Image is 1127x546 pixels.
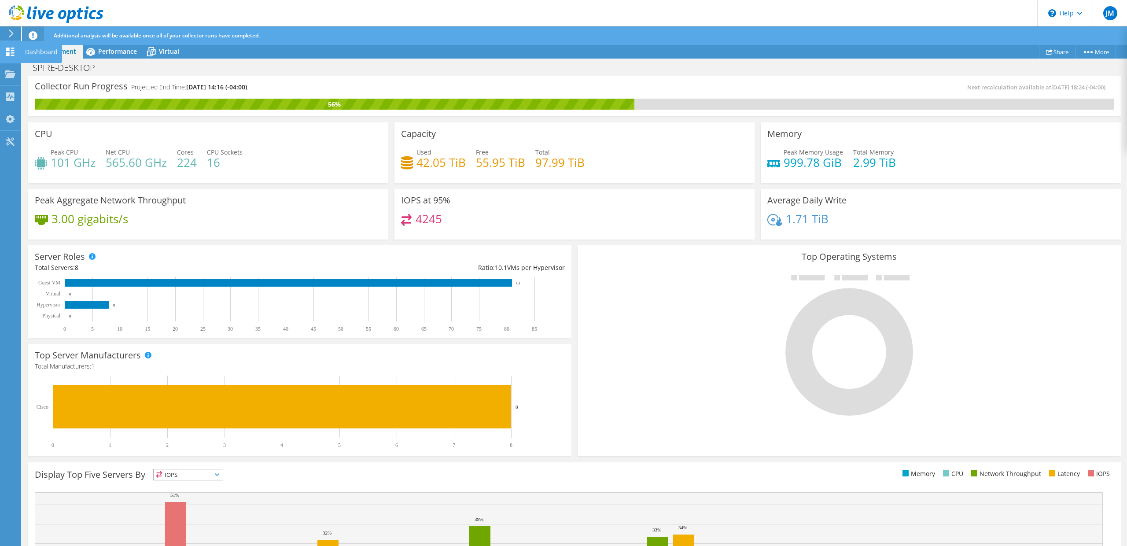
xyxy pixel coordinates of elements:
[453,442,455,448] text: 7
[63,326,66,332] text: 0
[166,442,169,448] text: 2
[35,252,85,262] h3: Server Roles
[37,404,48,410] text: Cisco
[1051,83,1105,91] span: [DATE] 18:24 (-04:00)
[516,281,520,285] text: 81
[449,326,454,332] text: 70
[366,326,371,332] text: 55
[853,148,894,156] span: Total Memory
[106,148,130,156] span: Net CPU
[967,83,1110,91] span: Next recalculation available at
[416,214,442,224] h4: 4245
[504,326,509,332] text: 80
[495,263,507,272] span: 10.1
[69,292,71,296] text: 0
[416,158,466,167] h4: 42.05 TiB
[106,158,167,167] h4: 565.60 GHz
[38,280,60,286] text: Guest VM
[311,326,316,332] text: 45
[767,129,802,139] h3: Memory
[1048,9,1056,17] svg: \n
[535,158,585,167] h4: 97.99 TiB
[475,516,483,522] text: 39%
[145,326,150,332] text: 15
[173,326,178,332] text: 20
[91,362,95,370] span: 1
[1039,45,1075,59] a: Share
[207,158,243,167] h4: 16
[223,442,226,448] text: 3
[52,442,54,448] text: 0
[37,302,60,308] text: Hypervisor
[91,326,94,332] text: 5
[154,469,223,480] span: IOPS
[338,442,341,448] text: 5
[532,326,537,332] text: 85
[186,83,247,91] span: [DATE] 14:16 (-04:00)
[784,148,843,156] span: Peak Memory Usage
[159,47,179,55] span: Virtual
[1086,469,1110,479] li: IOPS
[784,158,843,167] h4: 999.78 GiB
[109,442,111,448] text: 1
[177,158,197,167] h4: 224
[35,100,634,109] div: 56%
[900,469,935,479] li: Memory
[255,326,261,332] text: 35
[283,326,288,332] text: 40
[207,148,243,156] span: CPU Sockets
[476,148,489,156] span: Free
[35,129,52,139] h3: CPU
[69,314,71,318] text: 0
[98,47,137,55] span: Performance
[170,492,179,498] text: 51%
[1075,45,1116,59] a: More
[786,214,829,224] h4: 1.71 TiB
[969,469,1041,479] li: Network Throughput
[228,326,233,332] text: 30
[29,63,109,73] h1: SPIRE-DESKTOP
[652,527,661,532] text: 33%
[401,196,450,205] h3: IOPS at 95%
[416,148,431,156] span: Used
[678,525,687,530] text: 34%
[767,196,847,205] h3: Average Daily Write
[1047,469,1080,479] li: Latency
[177,148,194,156] span: Cores
[131,82,247,92] h4: Projected End Time:
[421,326,427,332] text: 65
[476,158,525,167] h4: 55.95 TiB
[35,263,300,273] div: Total Servers:
[535,148,550,156] span: Total
[46,291,61,297] text: Virtual
[401,129,436,139] h3: Capacity
[21,41,62,63] div: Dashboard
[584,252,1114,262] h3: Top Operating Systems
[52,214,128,224] h4: 3.00 gigabits/s
[113,303,115,307] text: 8
[35,362,565,371] h4: Total Manufacturers:
[42,313,60,319] text: Physical
[117,326,122,332] text: 10
[300,263,565,273] div: Ratio: VMs per Hypervisor
[35,196,186,205] h3: Peak Aggregate Network Throughput
[941,469,963,479] li: CPU
[394,326,399,332] text: 60
[51,158,96,167] h4: 101 GHz
[35,350,141,360] h3: Top Server Manufacturers
[51,148,78,156] span: Peak CPU
[338,326,343,332] text: 50
[395,442,398,448] text: 6
[54,32,260,39] span: Additional analysis will be available once all of your collector runs have completed.
[75,263,78,272] span: 8
[853,158,896,167] h4: 2.99 TiB
[510,442,512,448] text: 8
[323,530,331,535] text: 32%
[476,326,482,332] text: 75
[200,326,206,332] text: 25
[280,442,283,448] text: 4
[516,404,518,409] text: 8
[1103,6,1117,20] span: JM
